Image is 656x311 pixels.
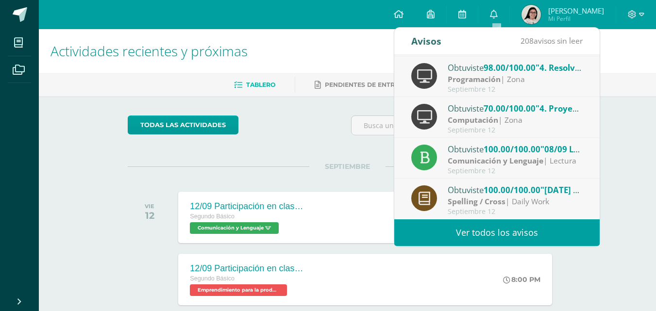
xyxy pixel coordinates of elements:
span: 100.00/100.00 [484,144,540,155]
div: Obtuviste en [448,143,583,155]
span: 100.00/100.00 [484,184,540,196]
span: Mi Perfil [548,15,604,23]
div: Septiembre 12 [448,208,583,216]
span: Pendientes de entrega [325,81,408,88]
a: todas las Actividades [128,115,238,134]
div: Obtuviste en [448,183,583,196]
span: SEPTIEMBRE [309,162,386,171]
div: 12/09 Participación en clase 🙋‍♂️🙋‍♀️ [190,263,306,274]
div: 12 [145,210,154,221]
span: 70.00/100.00 [484,103,536,114]
img: a9d28a2e32b851d076e117f3137066e3.png [521,5,541,24]
div: 8:00 PM [503,275,540,284]
a: Pendientes de entrega [315,77,408,93]
span: 98.00/100.00 [484,62,536,73]
span: Tablero [246,81,275,88]
strong: Comunicación y Lenguaje [448,155,543,166]
strong: Computación [448,115,498,125]
span: Comunicación y Lenguaje 'U' [190,222,279,234]
div: 12/09 Participación en clase 🙋‍♂️🙋‍♀️ [190,201,306,212]
strong: Spelling / Cross [448,196,505,207]
span: "4. Proyecto Certificación 4" [536,103,650,114]
div: Septiembre 12 [448,126,583,134]
span: Actividades recientes y próximas [50,42,248,60]
div: Septiembre 12 [448,167,583,175]
span: 208 [521,35,534,46]
div: Avisos [411,28,441,54]
div: Obtuviste en [448,102,583,115]
span: Emprendimiento para la productividad 'U' [190,284,287,296]
input: Busca una actividad próxima aquí... [352,116,567,135]
div: Septiembre 12 [448,85,583,94]
span: avisos sin leer [521,35,583,46]
div: | Lectura [448,155,583,166]
span: "[DATE] Book Lesson 31" [540,184,638,196]
div: VIE [145,203,154,210]
div: Obtuviste en [448,61,583,74]
div: | Zona [448,74,583,85]
div: | Zona [448,115,583,126]
div: | Daily Work [448,196,583,207]
a: Tablero [234,77,275,93]
span: Segundo Básico [190,213,235,220]
span: [PERSON_NAME] [548,6,604,16]
strong: Programación [448,74,501,84]
span: Segundo Básico [190,275,235,282]
a: Ver todos los avisos [394,219,600,246]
